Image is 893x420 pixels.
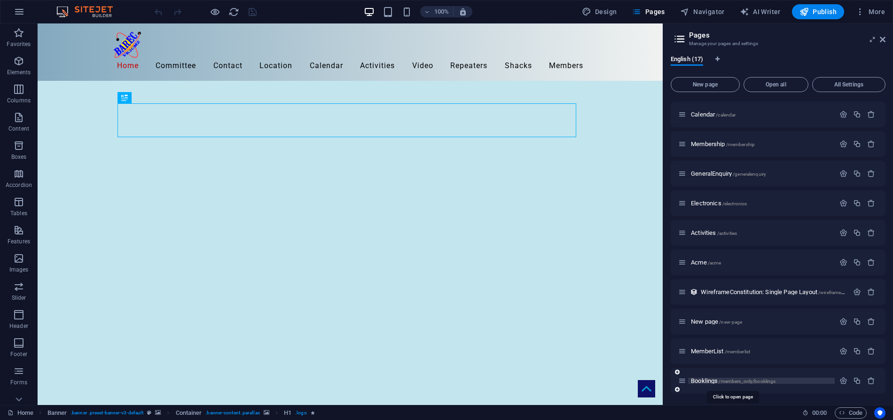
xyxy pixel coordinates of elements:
img: Editor Logo [54,6,125,17]
span: Click to open page [691,318,742,325]
div: Settings [853,288,861,296]
p: Favorites [7,40,31,48]
div: Language Tabs [671,55,885,73]
h3: Manage your pages and settings [689,39,867,48]
span: /memberlist [725,349,751,354]
span: Click to open page [691,111,736,118]
button: 100% [420,6,454,17]
span: Click to open page [691,229,737,236]
div: Remove [867,347,875,355]
i: This element contains a background [264,410,269,415]
div: Settings [839,140,847,148]
p: Images [9,266,29,273]
div: Remove [867,170,875,178]
div: Settings [839,377,847,385]
a: Click to cancel selection. Double-click to open Pages [8,407,33,419]
div: Remove [867,229,875,237]
div: New page/new-page [688,319,835,325]
span: /acme [708,260,721,265]
button: Code [835,407,867,419]
div: GeneralEnquiry/generalenquiry [688,171,835,177]
p: Slider [12,294,26,302]
i: Reload page [228,7,239,17]
p: Footer [10,350,27,358]
p: Content [8,125,29,132]
div: Calendar/calendar [688,111,835,117]
span: Design [582,7,617,16]
div: Duplicate [853,258,861,266]
button: Publish [792,4,844,19]
p: Accordion [6,181,32,189]
div: Remove [867,318,875,326]
div: Remove [867,110,875,118]
span: Booklings [691,377,775,384]
span: Navigator [680,7,725,16]
div: Remove [867,288,875,296]
div: Settings [839,347,847,355]
button: Click here to leave preview mode and continue editing [209,6,220,17]
span: AI Writer [740,7,781,16]
button: New page [671,77,740,92]
div: Acme/acme [688,259,835,265]
button: Usercentrics [874,407,885,419]
button: More [852,4,889,19]
div: Duplicate [853,140,861,148]
div: Remove [867,199,875,207]
div: Settings [839,110,847,118]
div: Duplicate [853,110,861,118]
span: Click to open page [691,259,721,266]
p: Header [9,322,28,330]
span: . logo [295,407,306,419]
h6: Session time [802,407,827,419]
h2: Pages [689,31,885,39]
p: Forms [10,379,27,386]
button: Pages [628,4,668,19]
i: This element is a customizable preset [147,410,151,415]
nav: breadcrumb [47,407,315,419]
i: This element contains a background [155,410,161,415]
div: Remove [867,258,875,266]
span: Publish [799,7,837,16]
div: Settings [839,229,847,237]
div: Activities/activities [688,230,835,236]
p: Boxes [11,153,27,161]
div: Settings [839,318,847,326]
span: /wireframeconstitution-item [818,290,877,295]
p: Tables [10,210,27,217]
span: 00 00 [812,407,827,419]
div: Duplicate [853,318,861,326]
div: Design (Ctrl+Alt+Y) [578,4,621,19]
div: Membership/membership [688,141,835,147]
span: /members_only/booklings [719,379,775,384]
i: On resize automatically adjust zoom level to fit chosen device. [459,8,467,16]
span: /activities [717,231,737,236]
span: Code [839,407,862,419]
p: Elements [7,69,31,76]
div: Remove [867,377,875,385]
span: Click to open page [701,288,877,296]
div: Booklings/members_only/booklings [688,378,835,384]
span: New page [675,82,736,87]
p: Features [8,238,30,245]
div: Settings [839,199,847,207]
button: Open all [744,77,808,92]
div: Duplicate [853,347,861,355]
span: Click to select. Double-click to edit [47,407,67,419]
div: Duplicate [853,199,861,207]
span: English (17) [671,54,703,67]
span: . banner .preset-banner-v3-default [70,407,143,419]
i: Element contains an animation [311,410,315,415]
div: Electronics/electronics [688,200,835,206]
span: Click to open page [691,348,750,355]
div: Remove [867,140,875,148]
span: Click to select. Double-click to edit [176,407,202,419]
div: Settings [839,170,847,178]
button: Design [578,4,621,19]
button: reload [228,6,239,17]
div: This layout is used as a template for all items (e.g. a blog post) of this collection. The conten... [690,288,698,296]
span: Click to open page [691,170,766,177]
span: More [855,7,885,16]
button: Navigator [676,4,728,19]
span: /generalenquiry [733,171,766,177]
h6: 100% [434,6,449,17]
